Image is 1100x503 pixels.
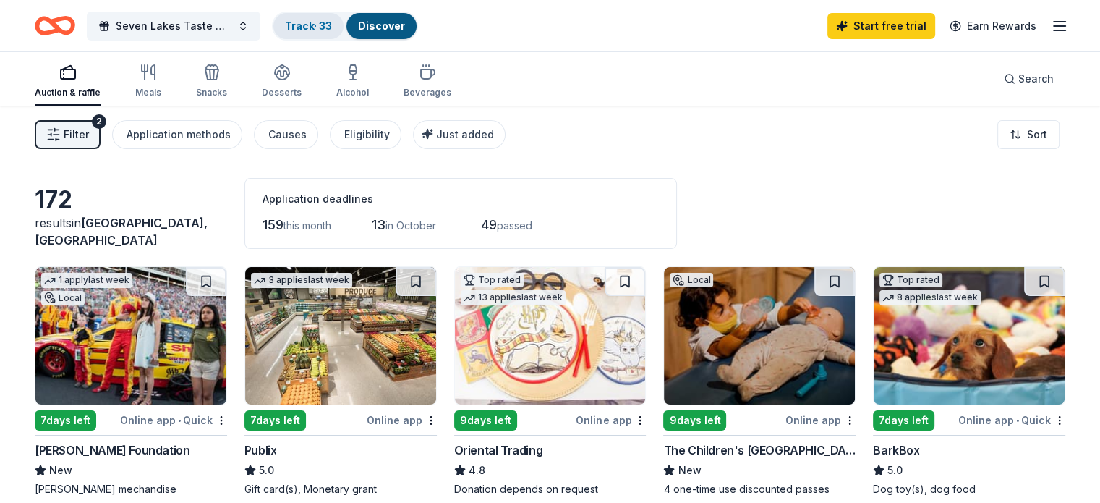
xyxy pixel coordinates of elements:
[413,120,506,149] button: Just added
[35,441,189,459] div: [PERSON_NAME] Foundation
[120,411,227,429] div: Online app Quick
[196,87,227,98] div: Snacks
[455,267,646,405] img: Image for Oriental Trading
[344,126,390,143] div: Eligibility
[372,217,385,232] span: 13
[336,58,369,106] button: Alcohol
[35,58,101,106] button: Auction & raffle
[992,64,1065,93] button: Search
[35,267,226,405] img: Image for Joey Logano Foundation
[873,266,1065,496] a: Image for BarkBoxTop rated8 applieslast week7days leftOnline app•QuickBarkBox5.0Dog toy(s), dog food
[262,87,302,98] div: Desserts
[879,273,942,287] div: Top rated
[259,462,274,479] span: 5.0
[244,441,277,459] div: Publix
[367,411,437,429] div: Online app
[358,20,405,32] a: Discover
[454,441,543,459] div: Oriental Trading
[35,266,227,496] a: Image for Joey Logano Foundation1 applylast weekLocal7days leftOnline app•Quick[PERSON_NAME] Foun...
[92,114,106,129] div: 2
[663,266,856,496] a: Image for The Children's Museum of WilmingtonLocal9days leftOnline appThe Children's [GEOGRAPHIC_...
[64,126,89,143] span: Filter
[178,415,181,426] span: •
[958,411,1065,429] div: Online app Quick
[283,219,331,232] span: this month
[244,266,437,496] a: Image for Publix3 applieslast week7days leftOnline appPublix5.0Gift card(s), Monetary grant
[404,58,451,106] button: Beverages
[873,482,1065,496] div: Dog toy(s), dog food
[454,482,647,496] div: Donation depends on request
[461,273,524,287] div: Top rated
[663,482,856,496] div: 4 one-time use discounted passes
[873,410,934,431] div: 7 days left
[262,58,302,106] button: Desserts
[576,411,646,429] div: Online app
[35,9,75,43] a: Home
[785,411,856,429] div: Online app
[244,410,306,431] div: 7 days left
[887,462,903,479] span: 5.0
[336,87,369,98] div: Alcohol
[35,216,208,248] span: in
[116,17,231,35] span: Seven Lakes Taste & Tour
[112,120,242,149] button: Application methods
[663,441,856,459] div: The Children's [GEOGRAPHIC_DATA]
[404,87,451,98] div: Beverages
[664,267,855,405] img: Image for The Children's Museum of Wilmington
[196,58,227,106] button: Snacks
[41,273,132,288] div: 1 apply last week
[244,482,437,496] div: Gift card(s), Monetary grant
[285,20,332,32] a: Track· 33
[245,267,436,405] img: Image for Publix
[35,216,208,248] span: [GEOGRAPHIC_DATA], [GEOGRAPHIC_DATA]
[481,217,497,232] span: 49
[330,120,401,149] button: Eligibility
[678,462,701,479] span: New
[254,120,318,149] button: Causes
[997,120,1060,149] button: Sort
[469,462,485,479] span: 4.8
[385,219,436,232] span: in October
[454,266,647,496] a: Image for Oriental TradingTop rated13 applieslast week9days leftOnline appOriental Trading4.8Dona...
[436,128,494,140] span: Just added
[127,126,231,143] div: Application methods
[1027,126,1047,143] span: Sort
[1016,415,1019,426] span: •
[35,185,227,214] div: 172
[879,290,981,305] div: 8 applies last week
[827,13,935,39] a: Start free trial
[941,13,1045,39] a: Earn Rewards
[874,267,1065,405] img: Image for BarkBox
[268,126,307,143] div: Causes
[35,87,101,98] div: Auction & raffle
[35,214,227,249] div: results
[135,58,161,106] button: Meals
[35,120,101,149] button: Filter2
[272,12,418,41] button: Track· 33Discover
[49,462,72,479] span: New
[87,12,260,41] button: Seven Lakes Taste & Tour
[663,410,726,431] div: 9 days left
[461,290,566,305] div: 13 applies last week
[873,441,919,459] div: BarkBox
[263,217,283,232] span: 159
[35,482,227,496] div: [PERSON_NAME] mechandise
[497,219,532,232] span: passed
[1018,70,1054,88] span: Search
[670,273,713,287] div: Local
[135,87,161,98] div: Meals
[251,273,352,288] div: 3 applies last week
[263,190,659,208] div: Application deadlines
[41,291,85,305] div: Local
[454,410,517,431] div: 9 days left
[35,410,96,431] div: 7 days left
